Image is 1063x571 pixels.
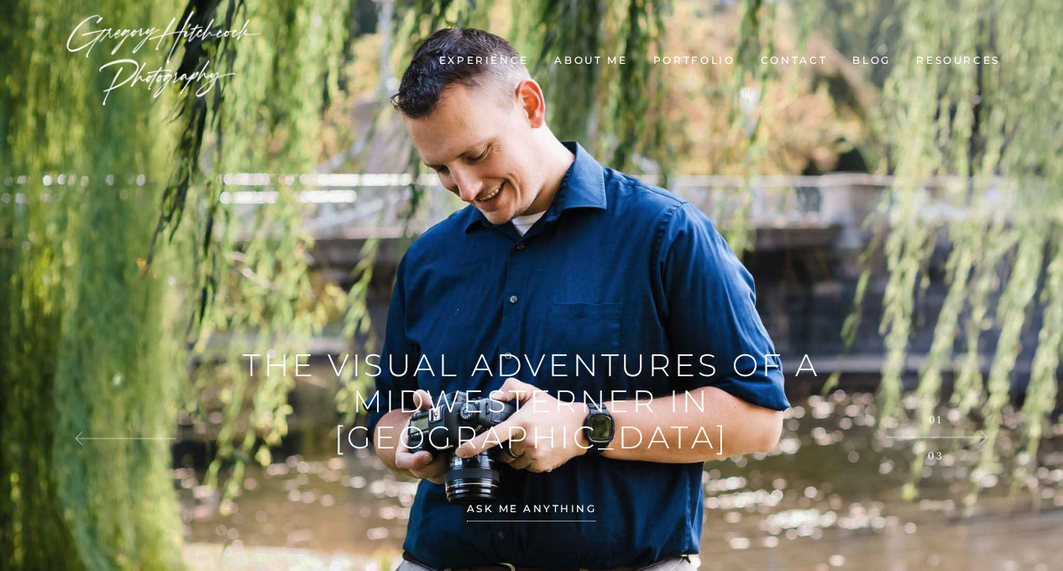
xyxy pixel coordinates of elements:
img: Wedding Photographer Boston - Gregory Hitchcock Photography [63,8,264,109]
a: Experience [431,54,538,68]
span: adventures [471,347,720,383]
span: of [732,347,783,383]
span: the [243,347,316,383]
span: 03 [928,448,945,463]
span: Ask me anything [467,502,597,521]
a: Resources [908,54,1008,68]
a: Contact [752,54,836,68]
span: a [795,347,820,383]
span: midwesterner [353,383,658,419]
span: [GEOGRAPHIC_DATA] [334,419,728,455]
span: 01 [929,412,943,427]
a: About me [546,54,636,68]
a: Portfolio [645,54,744,68]
a: Blog [844,54,899,68]
span: visual [327,347,459,383]
a: Ask me anything [467,489,597,529]
span: in [669,383,710,419]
